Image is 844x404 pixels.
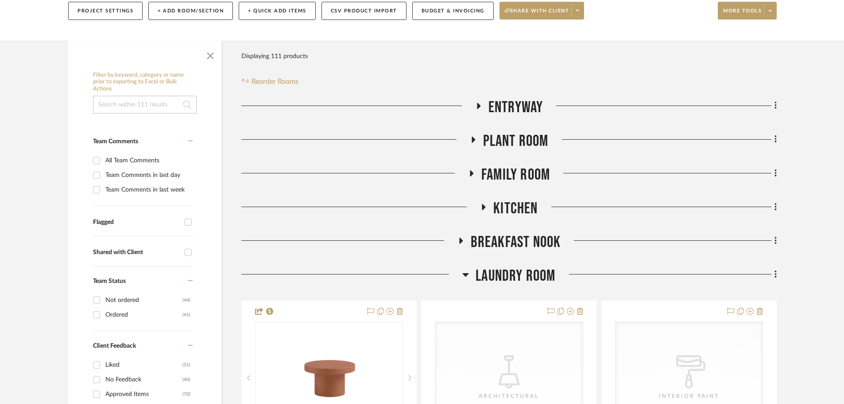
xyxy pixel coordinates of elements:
h6: Filter by keyword, category or name prior to exporting to Excel or Bulk Actions [93,72,197,93]
div: (40) [182,373,190,387]
button: Share with client [499,2,585,20]
div: (41) [182,308,190,322]
div: Approved Items [105,387,182,401]
span: Entryway [488,98,543,117]
span: Kitchen [493,199,538,218]
div: No Feedback [105,373,182,387]
div: Interior Paint [645,392,733,400]
div: (70) [182,387,190,401]
input: Search within 111 results [93,96,197,114]
div: Team Comments in last day [105,168,190,182]
span: Laundry Room [476,267,555,286]
button: + Quick Add Items [239,2,316,20]
button: CSV Product Import [321,2,407,20]
div: Architectural [465,392,553,400]
button: + Add Room/Section [148,2,233,20]
span: Reorder Rooms [252,76,298,87]
div: (51) [182,358,190,372]
div: Ordered [105,308,182,322]
button: Reorder Rooms [241,76,298,87]
div: Liked [105,358,182,372]
div: (44) [182,293,190,307]
div: Flagged [93,219,180,226]
div: Team Comments in last week [105,183,190,197]
button: Close [201,45,219,63]
div: Shared with Client [93,249,180,256]
div: All Team Comments [105,153,190,168]
button: Budget & Invoicing [412,2,494,20]
span: Family Room [481,165,550,184]
span: Plant Room [483,132,549,151]
div: Not ordered [105,293,182,307]
span: Share with client [505,8,569,21]
span: Breakfast Nook [471,233,561,252]
div: Displaying 111 products [241,47,308,65]
span: More tools [723,8,762,21]
span: Team Status [93,278,126,284]
span: Team Comments [93,138,138,145]
button: Project Settings [68,2,143,20]
span: Client Feedback [93,343,136,349]
button: More tools [718,2,777,20]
